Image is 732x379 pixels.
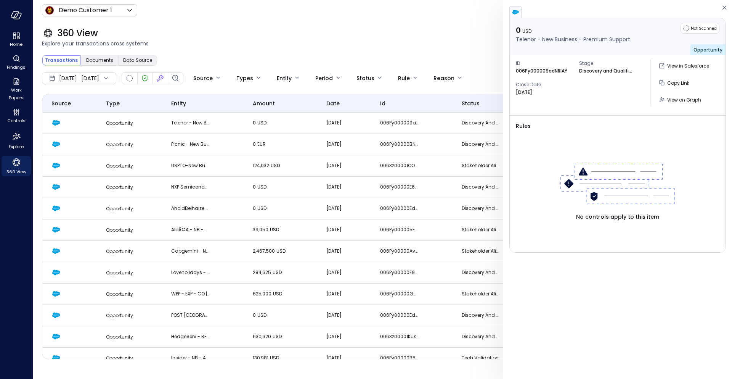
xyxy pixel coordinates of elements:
div: Not Scanned [681,23,719,34]
div: Verified [140,74,149,83]
span: USD [257,205,266,211]
img: Salesforce [51,289,61,298]
span: Opportunity [106,312,133,319]
span: Documents [86,56,113,64]
p: Stakeholder Alignment [462,226,500,234]
p: Discovery and Qualification [462,311,500,319]
p: 006Py000009adNRIAY [380,119,418,127]
p: HedgeServ - REN+EXP - AD | SN | DI [171,333,209,340]
div: Work Papers [2,76,31,102]
p: WPP - EXP - CO | PS [171,290,209,298]
button: View on Graph [657,93,704,106]
p: USPTO-New Business-demo Advanced for Government [171,162,209,169]
a: View in Salesforce [657,60,712,73]
span: ID [516,60,573,67]
img: Salesforce [51,225,61,234]
span: USD [257,312,266,318]
p: 006Py00000E6rUbIAJ [380,183,418,191]
div: Finding [171,74,180,83]
img: Salesforce [51,161,61,170]
span: Explore your transactions cross systems [42,39,723,48]
p: 39,050 [253,226,291,234]
div: Findings [2,53,31,72]
div: Controls [2,107,31,125]
span: USD [271,162,280,169]
p: 006Py00000EdWZRIA3 [380,311,418,319]
p: Discovery and Qualification [462,119,500,127]
p: Discovery and Qualification [579,67,632,75]
span: View on Graph [667,97,701,103]
p: Capgemini - NB - AD | PS [171,247,209,255]
span: USD [273,333,282,340]
p: 2,467,500 [253,247,291,255]
span: Opportunity [106,163,133,169]
p: Picnic - New Business [171,140,209,148]
div: Source [193,72,213,85]
span: Opportunity [693,47,722,53]
p: View in Salesforce [667,62,709,70]
p: [DATE] [326,269,362,276]
span: [DATE] [59,74,77,82]
span: Opportunity [106,205,133,212]
div: Period [315,72,333,85]
p: [DATE] [326,247,362,255]
span: USD [257,184,266,190]
p: Discovery and Qualification [462,140,500,148]
p: [DATE] [326,140,362,148]
p: 006Py000009adNRIAY [516,67,567,75]
p: 006Py00000BNecjIAD [380,140,418,148]
img: Salesforce [51,247,61,256]
p: AlbÃ©a - NB - AD [171,226,209,234]
p: Discovery and Qualification [462,269,500,276]
span: Source [51,99,71,108]
img: Salesforce [51,332,61,341]
span: USD [273,269,282,276]
p: Stakeholder Alignment [462,290,500,298]
img: Salesforce [51,204,61,213]
div: Not Scanned [126,75,133,82]
span: Explore [9,143,24,150]
span: USD [522,28,531,34]
span: Rules [516,122,719,130]
span: status [462,99,480,108]
p: 0 [253,311,291,319]
div: Rule [398,72,410,85]
span: date [326,99,340,108]
p: [DATE] [326,354,362,362]
p: 0 [253,205,291,212]
img: Salesforce [51,118,61,127]
div: Status [356,72,374,85]
div: Entity [277,72,292,85]
span: Opportunity [106,248,133,255]
span: 360 View [6,168,26,176]
p: Demo Customer 1 [59,6,112,15]
p: 0 [253,140,291,148]
span: EUR [257,141,266,147]
p: Telenor - New Business - Premium Support [171,119,209,127]
span: entity [171,99,186,108]
p: [DATE] [326,311,362,319]
span: Data Source [123,56,152,64]
span: Close Date [516,81,573,89]
p: AholdDelhaize - NB [171,205,209,212]
span: USD [257,119,266,126]
span: Opportunity [106,334,133,340]
p: [DATE] [516,89,532,96]
p: 0 [253,119,291,127]
p: Stakeholder Alignment [462,247,500,255]
p: 006Py00000B5jCfIAJ [380,354,418,362]
p: Loveholidays - NB - AD [171,269,209,276]
p: 0 [253,183,291,191]
p: [DATE] [326,333,362,340]
img: salesforce [512,8,519,16]
p: [DATE] [326,162,362,169]
p: [DATE] [326,205,362,212]
span: Work Papers [5,86,28,102]
span: Type [106,99,120,108]
img: Salesforce [51,353,61,363]
span: Stage [579,60,636,67]
div: Explore [2,130,31,151]
p: Stakeholder Alignment [462,162,500,169]
p: Discovery and Qualification [462,183,500,191]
